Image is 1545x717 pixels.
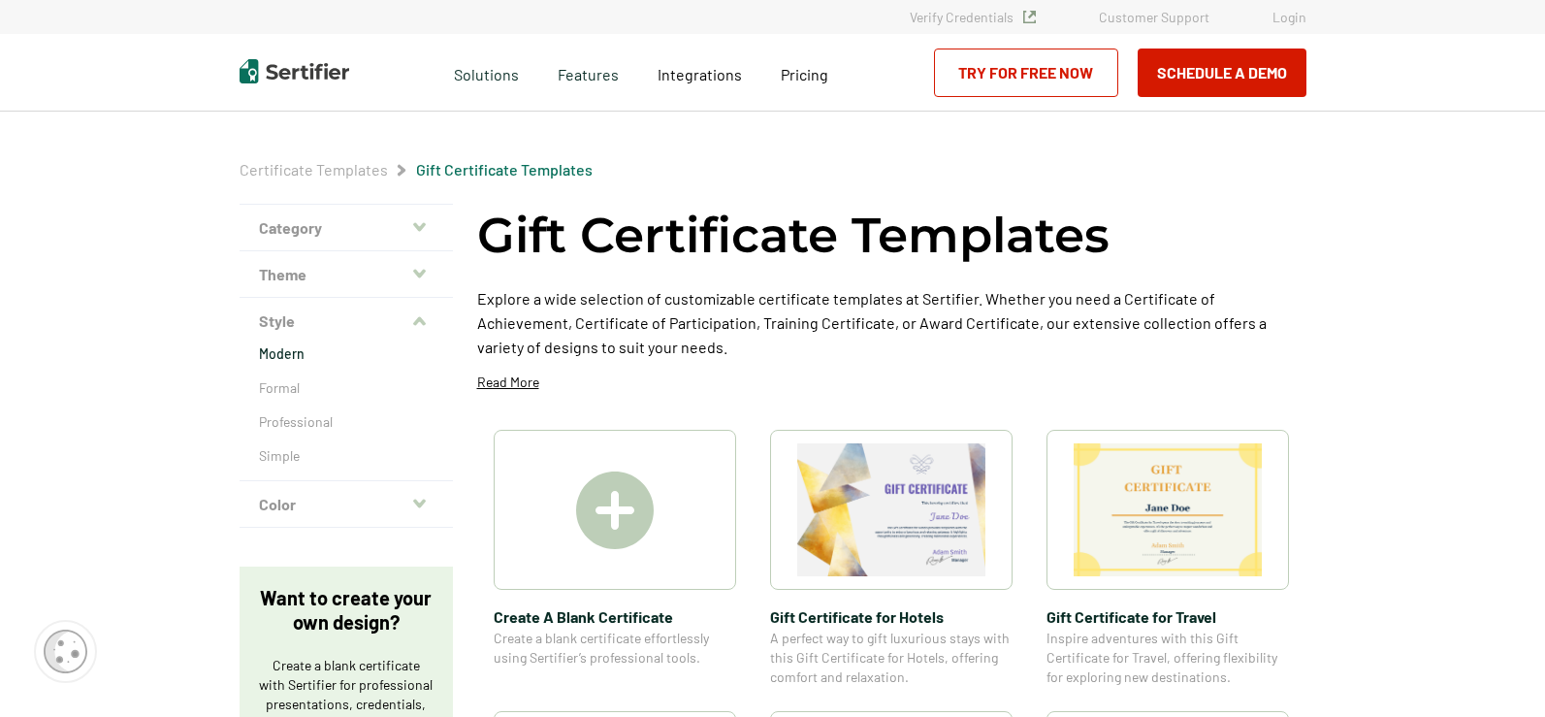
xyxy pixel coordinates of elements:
a: Integrations [658,60,742,84]
a: Gift Certificate​ for TravelGift Certificate​ for TravelInspire adventures with this Gift Certifi... [1046,430,1289,687]
img: Verified [1023,11,1036,23]
a: Certificate Templates [240,160,388,179]
span: Create A Blank Certificate [494,604,736,629]
a: Verify Credentials [910,9,1036,25]
button: Theme [240,251,453,298]
span: Features [558,60,619,84]
div: Breadcrumb [240,160,593,179]
a: Modern [259,344,434,364]
button: Schedule a Demo [1138,49,1306,97]
span: Integrations [658,65,742,83]
button: Category [240,205,453,251]
span: A perfect way to gift luxurious stays with this Gift Certificate for Hotels, offering comfort and... [770,629,1013,687]
span: Pricing [781,65,828,83]
a: Try for Free Now [934,49,1118,97]
span: Certificate Templates [240,160,388,179]
a: Professional [259,412,434,432]
p: Explore a wide selection of customizable certificate templates at Sertifier. Whether you need a C... [477,286,1306,359]
a: Gift Certificate​ for HotelsGift Certificate​ for HotelsA perfect way to gift luxurious stays wit... [770,430,1013,687]
img: Gift Certificate​ for Hotels [797,443,985,576]
img: Gift Certificate​ for Travel [1074,443,1262,576]
a: Formal [259,378,434,398]
a: Simple [259,446,434,466]
span: Gift Certificate​ for Hotels [770,604,1013,629]
a: Customer Support [1099,9,1209,25]
span: Gift Certificate​ for Travel [1046,604,1289,629]
span: Gift Certificate Templates [416,160,593,179]
span: Inspire adventures with this Gift Certificate for Travel, offering flexibility for exploring new ... [1046,629,1289,687]
p: Want to create your own design? [259,586,434,635]
div: Style [240,344,453,481]
button: Color [240,481,453,528]
p: Read More [477,373,539,392]
img: Sertifier | Digital Credentialing Platform [240,59,349,83]
img: Cookie Popup Icon [44,630,87,673]
iframe: Chat Widget [1448,624,1545,717]
a: Pricing [781,60,828,84]
button: Style [240,298,453,344]
span: Solutions [454,60,519,84]
h1: Gift Certificate Templates [477,204,1110,267]
img: Create A Blank Certificate [576,472,654,549]
span: Create a blank certificate effortlessly using Sertifier’s professional tools. [494,629,736,668]
a: Login [1272,9,1306,25]
a: Gift Certificate Templates [416,160,593,179]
